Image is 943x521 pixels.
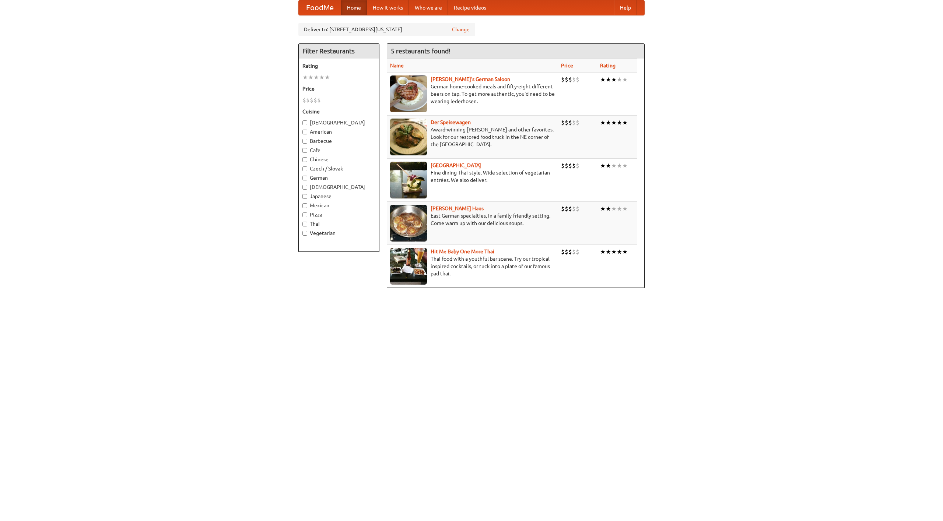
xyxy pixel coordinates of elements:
input: Chinese [302,157,307,162]
p: Award-winning [PERSON_NAME] and other favorites. Look for our restored food truck in the NE corne... [390,126,555,148]
h4: Filter Restaurants [299,44,379,59]
label: Barbecue [302,137,375,145]
input: Barbecue [302,139,307,144]
b: [GEOGRAPHIC_DATA] [431,162,481,168]
li: ★ [617,205,622,213]
li: ★ [600,205,606,213]
label: [DEMOGRAPHIC_DATA] [302,119,375,126]
li: ★ [600,75,606,84]
img: kohlhaus.jpg [390,205,427,242]
li: ★ [611,162,617,170]
p: Fine dining Thai-style. Wide selection of vegetarian entrées. We also deliver. [390,169,555,184]
label: Thai [302,220,375,228]
label: Japanese [302,193,375,200]
input: Czech / Slovak [302,166,307,171]
li: ★ [302,73,308,81]
a: FoodMe [299,0,341,15]
input: Thai [302,222,307,226]
input: American [302,130,307,134]
label: Mexican [302,202,375,209]
li: ★ [313,73,319,81]
input: Japanese [302,194,307,199]
li: ★ [617,162,622,170]
a: Who we are [409,0,448,15]
li: $ [306,96,310,104]
a: [PERSON_NAME] Haus [431,205,484,211]
li: $ [561,162,565,170]
input: [DEMOGRAPHIC_DATA] [302,120,307,125]
b: Der Speisewagen [431,119,471,125]
input: Mexican [302,203,307,208]
li: ★ [617,119,622,127]
label: German [302,174,375,182]
p: German home-cooked meals and fifty-eight different beers on tap. To get more authentic, you'd nee... [390,83,555,105]
label: Chinese [302,156,375,163]
a: Recipe videos [448,0,492,15]
li: ★ [600,119,606,127]
h5: Rating [302,62,375,70]
li: $ [561,119,565,127]
label: Czech / Slovak [302,165,375,172]
input: Vegetarian [302,231,307,236]
li: $ [572,248,576,256]
li: $ [576,119,579,127]
li: ★ [606,162,611,170]
a: Hit Me Baby One More Thai [431,249,494,254]
li: $ [561,248,565,256]
a: How it works [367,0,409,15]
ng-pluralize: 5 restaurants found! [391,47,451,54]
input: Pizza [302,212,307,217]
li: $ [565,205,568,213]
li: ★ [308,73,313,81]
li: ★ [611,75,617,84]
li: $ [576,205,579,213]
li: ★ [606,119,611,127]
li: $ [317,96,321,104]
li: ★ [325,73,330,81]
label: Pizza [302,211,375,218]
li: $ [568,248,572,256]
label: Cafe [302,147,375,154]
li: $ [568,119,572,127]
input: Cafe [302,148,307,153]
h5: Price [302,85,375,92]
li: $ [313,96,317,104]
a: Rating [600,63,616,68]
li: ★ [622,205,628,213]
li: ★ [622,119,628,127]
a: Home [341,0,367,15]
li: $ [568,162,572,170]
li: $ [572,119,576,127]
label: American [302,128,375,135]
a: Name [390,63,404,68]
li: ★ [617,75,622,84]
img: satay.jpg [390,162,427,198]
li: $ [568,75,572,84]
label: Vegetarian [302,229,375,237]
li: $ [576,248,579,256]
li: $ [572,162,576,170]
li: $ [561,205,565,213]
h5: Cuisine [302,108,375,115]
li: $ [565,248,568,256]
li: $ [565,75,568,84]
a: Price [561,63,573,68]
p: Thai food with a youthful bar scene. Try our tropical inspired cocktails, or tuck into a plate of... [390,255,555,277]
li: ★ [606,205,611,213]
li: ★ [611,119,617,127]
p: East German specialties, in a family-friendly setting. Come warm up with our delicious soups. [390,212,555,227]
li: ★ [611,248,617,256]
li: ★ [622,75,628,84]
li: ★ [622,248,628,256]
img: speisewagen.jpg [390,119,427,155]
li: $ [576,75,579,84]
img: babythai.jpg [390,248,427,285]
li: ★ [617,248,622,256]
li: ★ [606,75,611,84]
li: $ [302,96,306,104]
div: Deliver to: [STREET_ADDRESS][US_STATE] [298,23,475,36]
a: [PERSON_NAME]'s German Saloon [431,76,510,82]
li: ★ [606,248,611,256]
li: ★ [600,162,606,170]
